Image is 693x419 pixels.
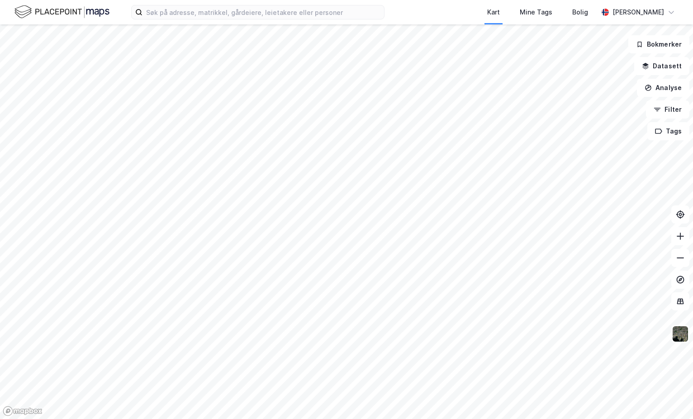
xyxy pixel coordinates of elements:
button: Tags [647,122,689,140]
button: Bokmerker [628,35,689,53]
button: Analyse [637,79,689,97]
div: Kontrollprogram for chat [648,376,693,419]
input: Søk på adresse, matrikkel, gårdeiere, leietakere eller personer [142,5,384,19]
iframe: Chat Widget [648,376,693,419]
button: Filter [646,100,689,119]
div: Bolig [572,7,588,18]
img: logo.f888ab2527a4732fd821a326f86c7f29.svg [14,4,109,20]
button: Datasett [634,57,689,75]
a: Mapbox homepage [3,406,43,416]
img: 9k= [672,325,689,343]
div: [PERSON_NAME] [612,7,664,18]
div: Mine Tags [520,7,552,18]
div: Kart [487,7,500,18]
